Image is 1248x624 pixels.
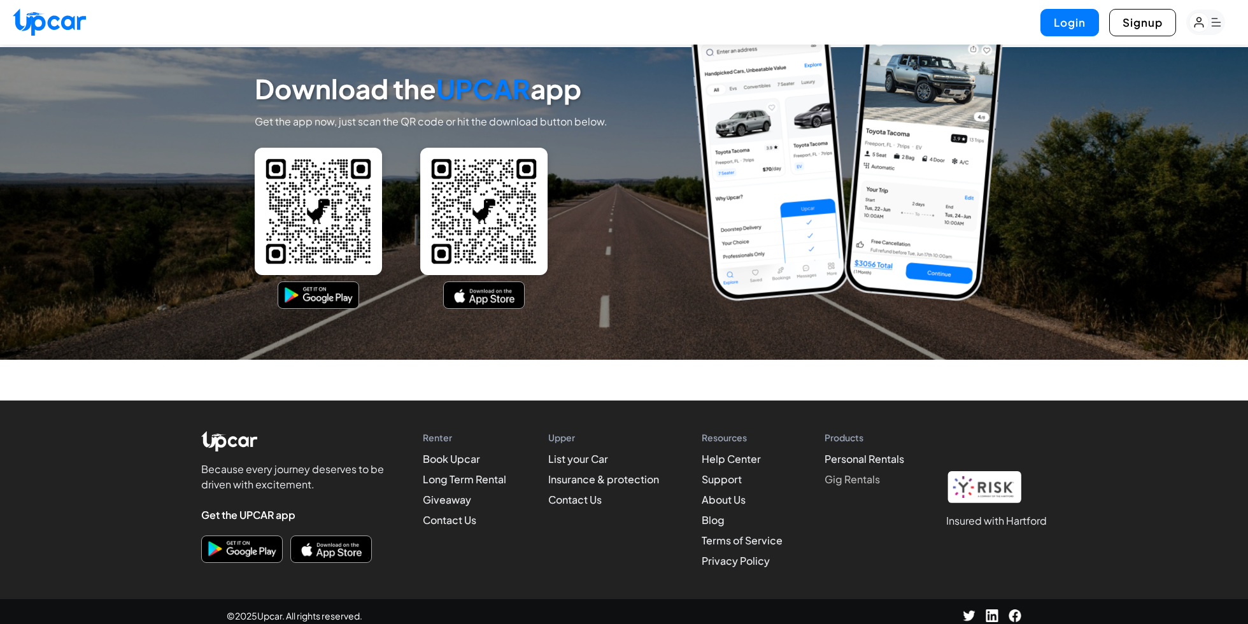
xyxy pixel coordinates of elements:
img: Download on the App Store [294,539,369,560]
h4: Get the UPCAR app [201,507,392,523]
span: © 2025 Upcar. All rights reserved. [227,609,362,622]
button: Login [1040,9,1099,36]
a: Giveaway [423,493,471,506]
a: Book Upcar [423,452,480,465]
img: LinkedIn [986,609,998,622]
h1: Insured with Hartford [946,513,1047,528]
button: Download on the App Store [290,535,372,563]
span: UPCAR [436,71,530,105]
a: Gig Rentals [825,472,880,486]
h3: Download the app [255,73,614,104]
img: Android QR Code [255,148,382,275]
a: Long Term Rental [423,472,506,486]
a: Contact Us [548,493,602,506]
img: Download on the App Store [446,285,521,306]
h4: Renter [423,431,506,444]
img: Twitter [963,609,975,622]
a: Insurance & protection [548,472,659,486]
img: iOS QR Code [420,148,548,275]
h4: Resources [702,431,783,444]
a: Blog [702,513,725,527]
p: Get the app now, just scan the QR code or hit the download button below. [255,115,607,129]
button: Signup [1109,9,1176,36]
button: Download on Google Play [201,535,283,563]
h4: Products [825,431,904,444]
img: Upcar Logo [201,431,257,451]
img: iPhone Preview-2 [841,7,1005,302]
a: Support [702,472,742,486]
button: Download on the App Store [443,281,525,309]
a: Contact Us [423,513,476,527]
button: Download on Google Play [278,281,359,309]
img: Get it on Google Play [281,285,356,306]
h4: Upper [548,431,659,444]
a: List your Car [548,452,608,465]
a: Help Center [702,452,761,465]
a: Privacy Policy [702,554,770,567]
img: Get it on Google Play [204,539,280,560]
img: Facebook [1009,609,1021,622]
p: Because every journey deserves to be driven with excitement. [201,462,392,492]
img: Upcar Logo [13,8,86,36]
a: Terms of Service [702,534,783,547]
a: About Us [702,493,746,506]
img: iPhone Preview-1 [688,7,853,302]
a: Personal Rentals [825,452,904,465]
